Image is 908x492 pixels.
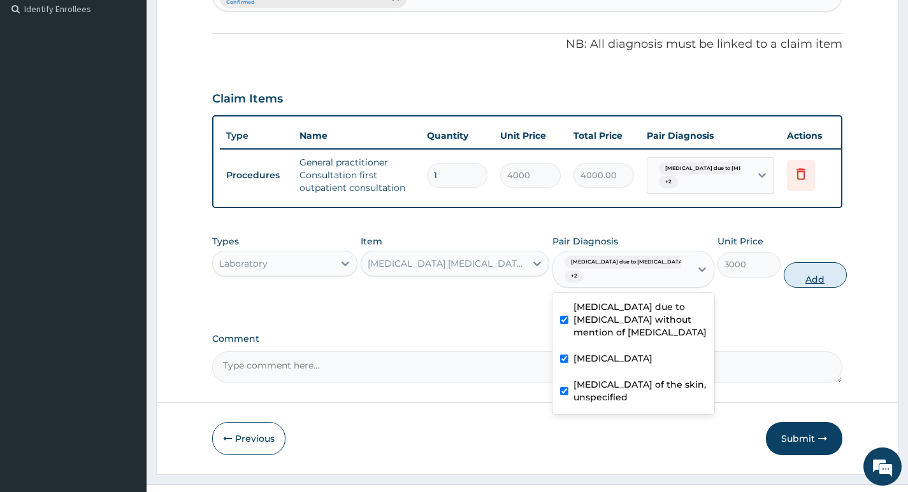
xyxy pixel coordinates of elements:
th: Actions [781,123,844,148]
th: Name [293,123,421,148]
th: Unit Price [494,123,567,148]
label: [MEDICAL_DATA] [573,352,652,365]
th: Type [220,124,293,148]
span: We're online! [74,160,176,289]
span: [MEDICAL_DATA] due to [MEDICAL_DATA] wi... [565,256,702,269]
th: Total Price [567,123,640,148]
label: Comment [212,334,842,344]
label: Pair Diagnosis [552,235,618,248]
td: Procedures [220,164,293,187]
span: [MEDICAL_DATA] due to [MEDICAL_DATA] wi... [659,162,796,175]
th: Quantity [421,123,494,148]
button: Previous [212,422,285,455]
div: Chat with us now [66,71,214,88]
div: [MEDICAL_DATA] [MEDICAL_DATA] (MP) RDT [368,257,528,270]
h3: Claim Items [212,92,283,106]
div: Laboratory [219,257,268,270]
label: [MEDICAL_DATA] of the skin, unspecified [573,378,707,404]
label: Item [361,235,382,248]
img: d_794563401_company_1708531726252_794563401 [24,64,52,95]
textarea: Type your message and hit 'Enter' [6,348,243,392]
button: Submit [766,422,842,455]
label: [MEDICAL_DATA] due to [MEDICAL_DATA] without mention of [MEDICAL_DATA] [573,300,707,339]
button: Add [784,262,847,288]
p: NB: All diagnosis must be linked to a claim item [212,36,842,53]
span: + 2 [659,176,678,188]
span: + 2 [565,270,584,283]
label: Types [212,236,239,247]
div: Minimize live chat window [209,6,240,37]
label: Unit Price [717,235,763,248]
td: General practitioner Consultation first outpatient consultation [293,150,421,200]
th: Pair Diagnosis [640,123,781,148]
